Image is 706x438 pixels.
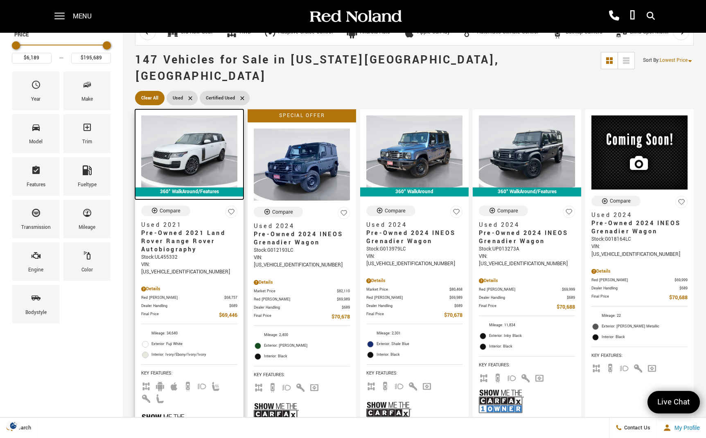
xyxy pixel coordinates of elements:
span: 147 Vehicles for Sale in [US_STATE][GEOGRAPHIC_DATA], [GEOGRAPHIC_DATA] [135,52,499,84]
span: Keyless Entry [295,384,305,390]
span: Backup Camera [268,384,277,390]
span: Fog Lights [197,382,207,388]
span: Final Price [141,311,219,320]
a: Dealer Handling $689 [141,303,237,309]
span: $68,757 [224,295,237,301]
span: AWD [591,364,601,370]
button: Compare Vehicle [141,205,190,216]
span: Navigation Sys [535,374,544,380]
span: Keyless Entry [408,382,418,388]
span: AWD [141,382,151,388]
div: Features [27,181,45,190]
a: Dealer Handling $689 [479,295,575,301]
div: Fueltype [78,181,97,190]
div: Pricing Details - Pre-Owned 2021 Land Rover Range Rover Autobiography With Navigation & 4WD [141,285,237,293]
span: $689 [454,303,462,309]
div: Year [31,95,41,104]
button: Save Vehicle [338,207,350,223]
div: Pricing Details - Pre-Owned 2024 INEOS Grenadier Wagon With Navigation & 4WD [254,279,350,286]
section: Click to Open Cookie Consent Modal [4,421,23,430]
a: Used 2024Pre-Owned 2024 INEOS Grenadier Wagon [479,221,575,246]
span: Exterior: [PERSON_NAME] [264,342,350,350]
div: Compare [385,207,406,214]
span: Keyless Entry [521,374,530,380]
div: Mileage [79,223,95,232]
div: Minimum Price [12,41,20,50]
div: BodystyleBodystyle [12,285,59,323]
a: Final Price $69,446 [141,311,237,320]
a: Dealer Handling $689 [591,285,688,291]
span: $69,446 [219,311,237,320]
a: Used 2021Pre-Owned 2021 Land Rover Range Rover Autobiography [141,221,237,254]
span: Color [82,248,92,266]
a: Final Price $70,688 [479,303,575,312]
img: Red Noland Auto Group [308,9,402,24]
div: Compare [272,208,293,216]
span: $69,999 [562,287,575,293]
li: Mileage: 34,640 [141,328,237,339]
div: MakeMake [63,72,111,110]
span: Key Features : [366,369,462,378]
div: EngineEngine [12,242,59,281]
img: Show Me the CARFAX Badge [366,395,411,424]
div: Blind Spot Monitor [616,26,628,38]
span: AWD [366,382,376,388]
div: Transmission [21,223,51,232]
span: Pre-Owned 2024 INEOS Grenadier Wagon [479,229,569,246]
span: Key Features : [591,351,688,360]
span: $70,678 [332,313,350,321]
span: Backup Camera [380,382,390,388]
div: 360° WalkAround/Features [473,187,581,196]
span: Red [PERSON_NAME] [141,295,224,301]
a: Final Price $70,678 [366,311,462,320]
span: Sort By : [643,57,660,64]
span: Engine [31,248,41,266]
div: Stock : G018164LC [591,236,688,243]
div: Stock : UP013273A [479,246,575,253]
div: Bodystyle [25,308,47,317]
span: Interior: Black [264,352,350,361]
span: $70,688 [557,303,575,312]
span: Fueltype [82,163,92,181]
a: Red [PERSON_NAME] $68,757 [141,295,237,301]
div: Make [81,95,93,104]
a: Live Chat [647,391,700,413]
button: Save Vehicle [450,205,462,221]
span: Keyless Entry [141,395,151,401]
button: Compare Vehicle [366,205,415,216]
div: VIN: [US_VEHICLE_IDENTIFICATION_NUMBER] [366,253,462,268]
div: TrimTrim [63,114,111,153]
input: Minimum [12,53,52,63]
span: Model [31,120,41,138]
span: AWD [254,384,264,390]
div: Apple CarPlay [403,26,415,38]
a: Market Price $82,110 [254,288,350,294]
div: Adaptive Cruise Control [264,26,276,38]
span: Fog Lights [619,364,629,370]
span: Navigation Sys [309,384,319,390]
a: Dealer Handling $689 [366,303,462,309]
img: Show Me the CARFAX Badge [141,407,186,437]
img: Show Me the CARFAX 1-Owner Badge [479,386,524,416]
span: Used 2021 [141,221,231,229]
span: Interior: Black [377,351,462,359]
span: Apple Car-Play [169,382,179,388]
span: My Profile [671,424,700,431]
span: Fog Lights [507,374,517,380]
span: Clear All [141,93,158,103]
span: Interior: Black [489,343,575,351]
span: Contact Us [622,424,650,431]
div: VIN: [US_VEHICLE_IDENTIFICATION_NUMBER] [141,261,237,276]
span: Lowest Price [660,57,688,64]
span: Heated Seats [211,382,221,388]
a: Final Price $70,688 [591,294,688,302]
div: Android Auto [346,26,358,38]
span: $689 [679,285,688,291]
span: Pre-Owned 2024 INEOS Grenadier Wagon [366,229,456,246]
div: TransmissionTransmission [12,200,59,238]
span: Dealer Handling [479,295,567,301]
span: Used 2024 [254,222,344,230]
input: Maximum [71,53,111,63]
span: Key Features : [141,369,237,378]
span: Used 2024 [591,211,681,219]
